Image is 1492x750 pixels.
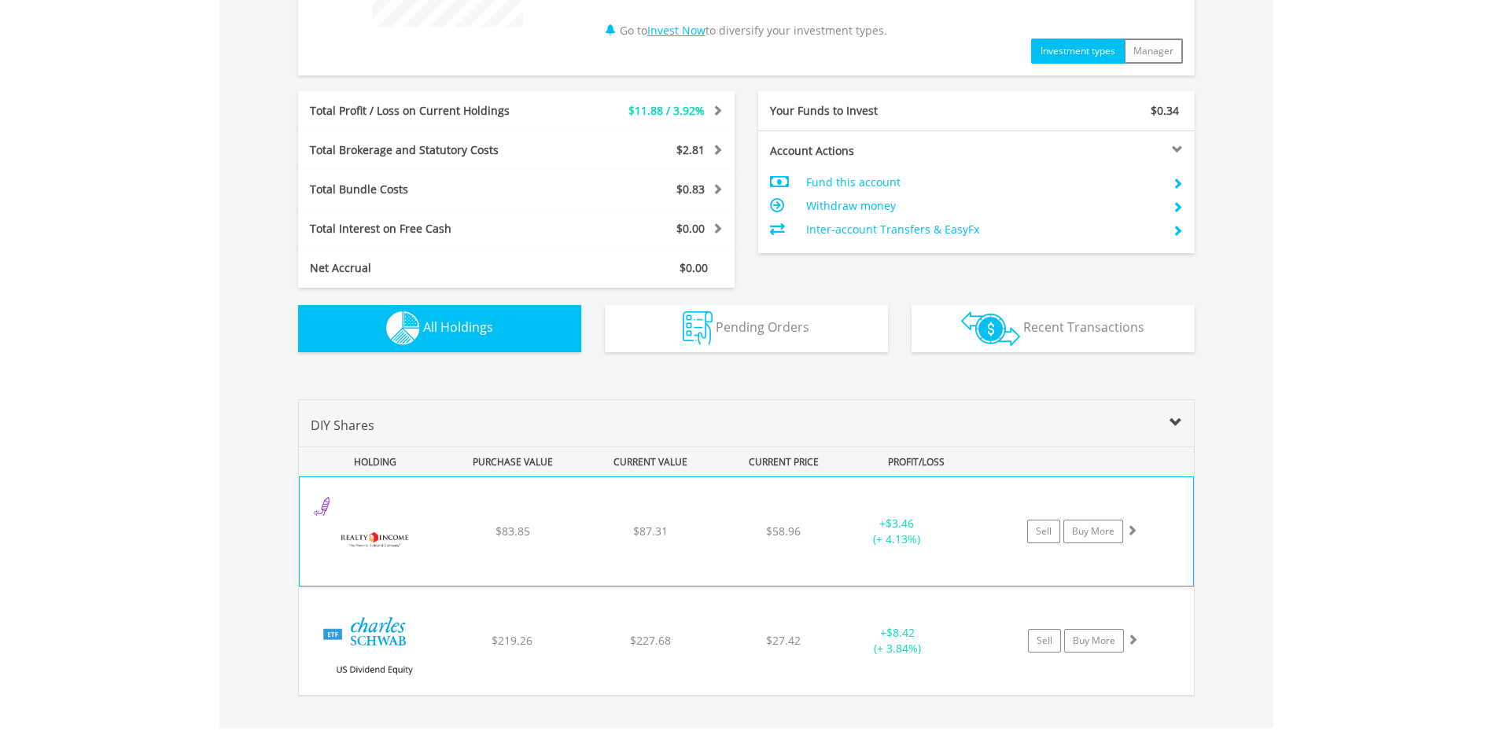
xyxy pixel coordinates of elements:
div: HOLDING [300,447,443,476]
button: Pending Orders [605,305,888,352]
div: Total Profit / Loss on Current Holdings [298,103,553,119]
div: Total Bundle Costs [298,182,553,197]
td: Inter-account Transfers & EasyFx [806,218,1159,241]
div: CURRENT PRICE [720,447,845,476]
img: transactions-zar-wht.png [961,311,1020,346]
span: $219.26 [492,633,532,648]
div: PURCHASE VALUE [446,447,580,476]
img: EQU.US.SCHD.png [307,607,442,691]
button: Recent Transactions [912,305,1195,352]
button: All Holdings [298,305,581,352]
span: $2.81 [676,142,705,157]
button: Investment types [1031,39,1125,64]
span: DIY Shares [311,417,374,434]
img: holdings-wht.png [386,311,420,345]
a: Buy More [1063,520,1123,543]
span: $11.88 / 3.92% [628,103,705,118]
span: Pending Orders [716,318,809,336]
div: + (+ 4.13%) [838,516,956,547]
div: + (+ 3.84%) [838,625,957,656]
img: pending_instructions-wht.png [683,311,713,345]
a: Invest Now [647,23,705,38]
span: $3.46 [886,516,914,531]
div: Account Actions [758,143,977,159]
div: CURRENT VALUE [584,447,718,476]
div: Total Brokerage and Statutory Costs [298,142,553,158]
span: All Holdings [423,318,493,336]
span: Recent Transactions [1023,318,1144,336]
span: $8.42 [886,625,915,640]
div: Your Funds to Invest [758,103,977,119]
span: $58.96 [766,524,801,539]
span: $0.34 [1151,103,1179,118]
span: $0.83 [676,182,705,197]
img: EQU.US.O.png [308,497,443,582]
span: $0.00 [680,260,708,275]
td: Fund this account [806,171,1159,194]
div: PROFIT/LOSS [849,447,984,476]
a: Sell [1027,520,1060,543]
span: $0.00 [676,221,705,236]
div: Net Accrual [298,260,553,276]
td: Withdraw money [806,194,1159,218]
span: $227.68 [630,633,671,648]
span: $83.85 [495,524,530,539]
button: Manager [1124,39,1183,64]
div: Total Interest on Free Cash [298,221,553,237]
span: $87.31 [633,524,668,539]
a: Sell [1028,629,1061,653]
span: $27.42 [766,633,801,648]
a: Buy More [1064,629,1124,653]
